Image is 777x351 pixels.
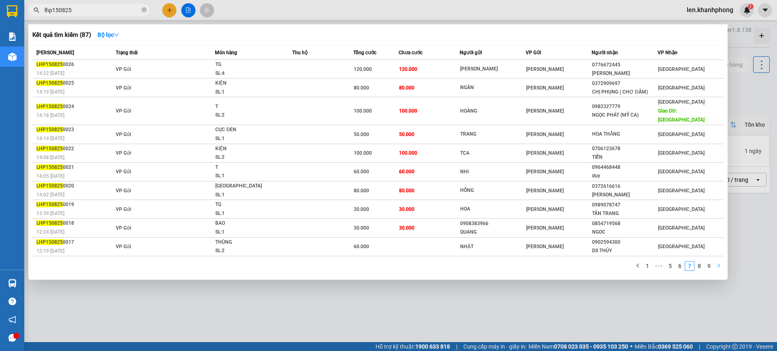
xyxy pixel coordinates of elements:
span: [PERSON_NAME] [526,244,564,249]
div: 0902594300 [592,238,657,247]
div: CHỊ PHỤNG ( CHỢ ĐẦM) [592,88,657,96]
span: VP Gửi [116,132,131,137]
div: 0019 [36,200,113,209]
span: LHP150825 [36,127,63,132]
span: [PERSON_NAME] [526,169,564,174]
div: KIỆN [215,79,276,88]
div: duy [592,172,657,180]
span: [GEOGRAPHIC_DATA] [658,188,705,194]
a: 1 [643,262,652,270]
div: TÂN TRANG [592,209,657,218]
span: VP Gửi [116,188,131,194]
div: SL: 2 [215,153,276,162]
span: 12:24 [DATE] [36,229,64,235]
span: [GEOGRAPHIC_DATA] [658,99,705,105]
div: [PERSON_NAME] [592,69,657,78]
span: Người nhận [592,50,618,55]
li: Previous 5 Pages [652,261,665,271]
span: VP Gửi [116,244,131,249]
span: VP Gửi [116,169,131,174]
div: 0989078747 [592,201,657,209]
div: HOÀNG [460,107,525,115]
input: Tìm tên, số ĐT hoặc mã đơn [45,6,140,15]
span: [GEOGRAPHIC_DATA] [658,169,705,174]
div: TG [215,60,276,69]
div: NGỌC PHÁT (MỸ CA) [592,111,657,119]
div: HỒNG [460,186,525,195]
span: 100.000 [354,108,372,114]
img: warehouse-icon [8,53,17,61]
span: [PERSON_NAME] [526,225,564,231]
div: 0908383966 [460,219,525,228]
li: 1 [643,261,652,271]
span: 30.000 [354,225,369,231]
li: 8 [694,261,704,271]
button: left [633,261,643,271]
span: 14:05 [DATE] [36,173,64,179]
span: 60.000 [354,169,369,174]
span: Món hàng [215,50,237,55]
span: [GEOGRAPHIC_DATA] [658,85,705,91]
span: message [8,334,16,342]
div: NGÂN [460,83,525,92]
span: LHP150825 [36,183,63,189]
span: [PERSON_NAME] [526,188,564,194]
strong: Bộ lọc [98,32,119,38]
span: 14:14 [DATE] [36,136,64,141]
div: SL: 2 [215,111,276,120]
a: 6 [675,262,684,270]
div: 0017 [36,238,113,247]
span: 30.000 [399,225,414,231]
div: NHI [460,168,525,176]
span: 80.000 [399,188,414,194]
div: 0372909697 [592,79,657,88]
span: 12:19 [DATE] [36,248,64,254]
span: 100.000 [354,150,372,156]
span: LHP150825 [36,239,63,245]
div: 0022 [36,145,113,153]
li: Previous Page [633,261,643,271]
span: search [34,7,39,13]
div: 0776672445 [592,61,657,69]
div: 0023 [36,126,113,134]
a: 9 [705,262,713,270]
div: 0982327779 [592,102,657,111]
div: SL: 2 [215,247,276,255]
span: ••• [652,261,665,271]
span: VP Gửi [116,225,131,231]
img: warehouse-icon [8,279,17,287]
span: [GEOGRAPHIC_DATA] [658,132,705,137]
a: 7 [685,262,694,270]
span: LHP150825 [36,104,63,109]
span: VP Nhận [658,50,677,55]
span: LHP150825 [36,220,63,226]
span: 80.000 [354,188,369,194]
div: TG [215,200,276,209]
span: LHP150825 [36,80,63,86]
span: Giao DĐ: [GEOGRAPHIC_DATA] [658,108,705,123]
span: [PERSON_NAME] [526,66,564,72]
div: BAO [215,219,276,228]
span: Chưa cước [399,50,422,55]
span: [PERSON_NAME] [526,150,564,156]
span: 80.000 [399,85,414,91]
div: SL: 1 [215,172,276,181]
li: 6 [675,261,685,271]
li: 9 [704,261,714,271]
span: 100.000 [399,108,417,114]
span: [GEOGRAPHIC_DATA] [658,206,705,212]
div: NGOC [592,228,657,236]
span: 100.000 [399,150,417,156]
span: VP Gửi [526,50,541,55]
span: 60.000 [354,244,369,249]
span: 14:02 [DATE] [36,192,64,198]
div: TRANG [460,130,525,138]
span: 14:08 [DATE] [36,155,64,160]
span: down [114,32,119,38]
a: 8 [695,262,704,270]
button: right [714,261,724,271]
li: 7 [685,261,694,271]
span: LHP150825 [36,62,63,67]
div: NHẬT [460,243,525,251]
div: T [215,102,276,111]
